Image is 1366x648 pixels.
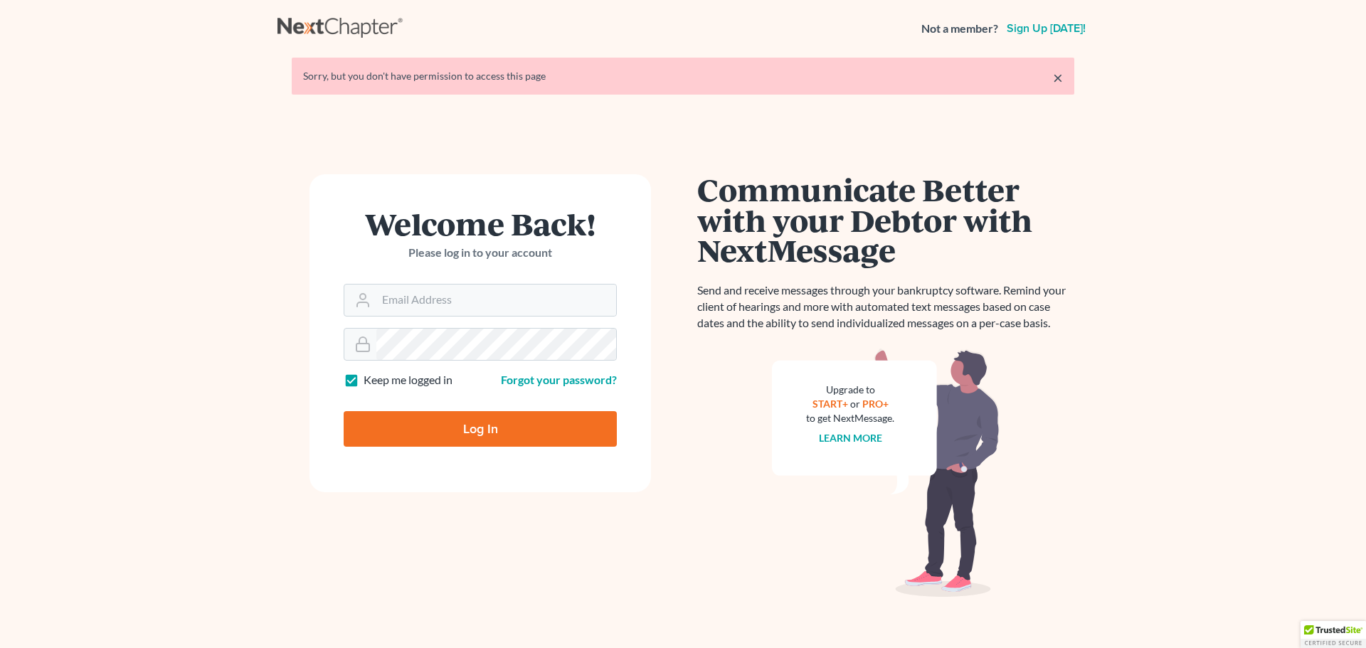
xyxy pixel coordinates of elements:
div: Upgrade to [806,383,894,397]
a: Learn more [819,432,882,444]
p: Send and receive messages through your bankruptcy software. Remind your client of hearings and mo... [697,282,1074,331]
a: START+ [812,398,848,410]
a: × [1053,69,1063,86]
input: Log In [344,411,617,447]
h1: Communicate Better with your Debtor with NextMessage [697,174,1074,265]
h1: Welcome Back! [344,208,617,239]
p: Please log in to your account [344,245,617,261]
input: Email Address [376,285,616,316]
strong: Not a member? [921,21,998,37]
a: Forgot your password? [501,373,617,386]
label: Keep me logged in [364,372,452,388]
span: or [850,398,860,410]
div: Sorry, but you don't have permission to access this page [303,69,1063,83]
a: Sign up [DATE]! [1004,23,1089,34]
div: TrustedSite Certified [1301,621,1366,648]
a: PRO+ [862,398,889,410]
div: to get NextMessage. [806,411,894,425]
img: nextmessage_bg-59042aed3d76b12b5cd301f8e5b87938c9018125f34e5fa2b7a6b67550977c72.svg [772,349,1000,597]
